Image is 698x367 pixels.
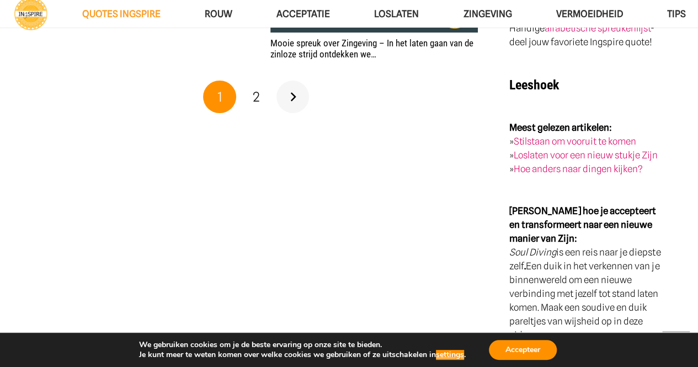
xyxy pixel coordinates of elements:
strong: . [524,260,526,272]
span: VERMOEIDHEID [556,8,622,19]
span: 1 [217,89,222,105]
em: Soul Diving [509,247,556,258]
strong: [PERSON_NAME] hoe je accepteert en transformeert naar een nieuwe manier van Zijn: [509,205,656,244]
a: Stilstaan om vooruit te komen [514,136,636,147]
a: alfabetische spreukenlijst [545,23,651,34]
a: Loslaten voor een nieuw stukje Zijn [514,150,658,161]
a: Terug naar top [662,331,690,359]
strong: Meest gelezen artikelen: [509,122,612,133]
span: Acceptatie [276,8,330,19]
p: Je kunt meer te weten komen over welke cookies we gebruiken of ze uitschakelen in . [139,350,466,360]
button: Accepteer [489,340,557,360]
button: settings [436,350,464,360]
span: Zingeving [463,8,511,19]
span: QUOTES INGSPIRE [82,8,161,19]
a: Pagina 2 [240,81,273,114]
span: 2 [253,89,260,105]
p: » » » [509,121,663,176]
a: Mooie spreuk over Zingeving – In het laten gaan van de zinloze strijd ontdekken we… [270,38,473,60]
strong: Leeshoek [509,77,559,93]
p: We gebruiken cookies om je de beste ervaring op onze site te bieden. [139,340,466,350]
span: TIPS [667,8,685,19]
p: Handige - deel jouw favoriete Ingspire quote! [509,22,663,49]
span: Loslaten [374,8,419,19]
span: ROUW [205,8,232,19]
a: Hoe anders naar dingen kijken? [514,163,643,174]
span: Pagina 1 [203,81,236,114]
